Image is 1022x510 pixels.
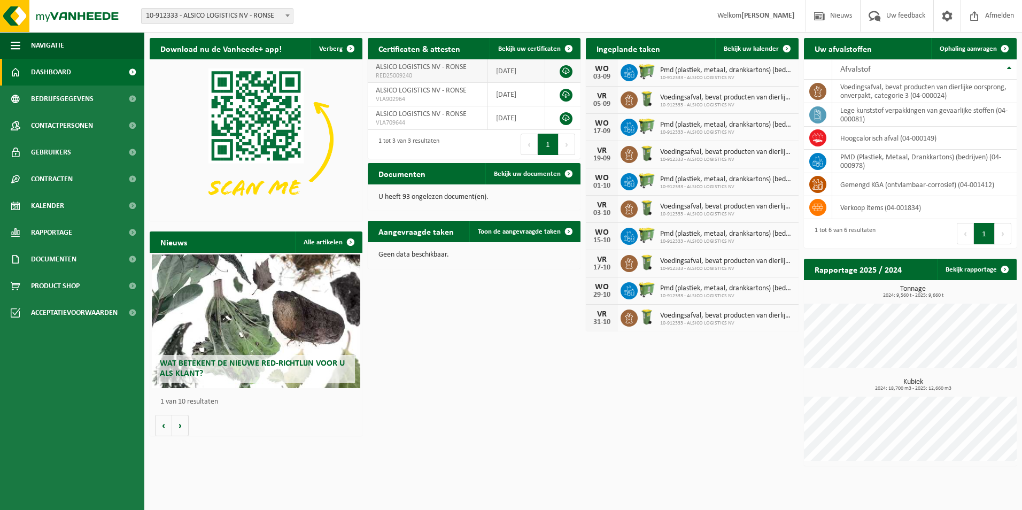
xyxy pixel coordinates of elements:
[591,119,613,128] div: WO
[660,75,793,81] span: 10-912333 - ALSICO LOGISTICS NV
[591,228,613,237] div: WO
[832,80,1017,103] td: voedingsafval, bevat producten van dierlijke oorsprong, onverpakt, categorie 3 (04-000024)
[591,128,613,135] div: 17-09
[832,173,1017,196] td: gemengd KGA (ontvlambaar-corrosief) (04-001412)
[638,90,656,108] img: WB-0140-HPE-GN-50
[172,415,189,436] button: Volgende
[31,273,80,299] span: Product Shop
[638,281,656,299] img: WB-0660-HPE-GN-50
[638,199,656,217] img: WB-0140-HPE-GN-50
[376,87,467,95] span: ALSICO LOGISTICS NV - RONSE
[376,95,479,104] span: VLA902964
[660,238,793,245] span: 10-912333 - ALSICO LOGISTICS NV
[804,259,912,280] h2: Rapportage 2025 / 2024
[660,211,793,218] span: 10-912333 - ALSICO LOGISTICS NV
[488,59,545,83] td: [DATE]
[591,65,613,73] div: WO
[660,257,793,266] span: Voedingsafval, bevat producten van dierlijke oorsprong, onverpakt, categorie 3
[31,299,118,326] span: Acceptatievoorwaarden
[809,386,1017,391] span: 2024: 18,700 m3 - 2025: 12,660 m3
[295,231,361,253] a: Alle artikelen
[485,163,579,184] a: Bekijk uw documenten
[638,226,656,244] img: WB-0660-HPE-GN-50
[31,192,64,219] span: Kalender
[31,246,76,273] span: Documenten
[31,219,72,246] span: Rapportage
[155,415,172,436] button: Vorige
[809,222,876,245] div: 1 tot 6 van 6 resultaten
[150,231,198,252] h2: Nieuws
[937,259,1016,280] a: Bekijk rapportage
[368,38,471,59] h2: Certificaten & attesten
[591,201,613,210] div: VR
[660,121,793,129] span: Pmd (plastiek, metaal, drankkartons) (bedrijven)
[373,133,439,156] div: 1 tot 3 van 3 resultaten
[832,150,1017,173] td: PMD (Plastiek, Metaal, Drankkartons) (bedrijven) (04-000978)
[488,83,545,106] td: [DATE]
[368,163,436,184] h2: Documenten
[591,210,613,217] div: 03-10
[660,148,793,157] span: Voedingsafval, bevat producten van dierlijke oorsprong, onverpakt, categorie 3
[660,266,793,272] span: 10-912333 - ALSICO LOGISTICS NV
[638,117,656,135] img: WB-0660-HPE-GN-50
[376,72,479,80] span: RED25009240
[478,228,561,235] span: Toon de aangevraagde taken
[832,127,1017,150] td: hoogcalorisch afval (04-000149)
[957,223,974,244] button: Previous
[638,253,656,272] img: WB-0140-HPE-GN-50
[591,182,613,190] div: 01-10
[724,45,779,52] span: Bekijk uw kalender
[591,101,613,108] div: 05-09
[931,38,1016,59] a: Ophaling aanvragen
[141,8,293,24] span: 10-912333 - ALSICO LOGISTICS NV - RONSE
[660,157,793,163] span: 10-912333 - ALSICO LOGISTICS NV
[591,310,613,319] div: VR
[660,129,793,136] span: 10-912333 - ALSICO LOGISTICS NV
[809,378,1017,391] h3: Kubiek
[660,175,793,184] span: Pmd (plastiek, metaal, drankkartons) (bedrijven)
[591,237,613,244] div: 15-10
[31,32,64,59] span: Navigatie
[660,293,793,299] span: 10-912333 - ALSICO LOGISTICS NV
[591,146,613,155] div: VR
[586,38,671,59] h2: Ingeplande taken
[160,359,345,378] span: Wat betekent de nieuwe RED-richtlijn voor u als klant?
[376,110,467,118] span: ALSICO LOGISTICS NV - RONSE
[660,230,793,238] span: Pmd (plastiek, metaal, drankkartons) (bedrijven)
[378,251,570,259] p: Geen data beschikbaar.
[809,285,1017,298] h3: Tonnage
[378,194,570,201] p: U heeft 93 ongelezen document(en).
[832,196,1017,219] td: verkoop items (04-001834)
[660,203,793,211] span: Voedingsafval, bevat producten van dierlijke oorsprong, onverpakt, categorie 3
[469,221,579,242] a: Toon de aangevraagde taken
[660,312,793,320] span: Voedingsafval, bevat producten van dierlijke oorsprong, onverpakt, categorie 3
[591,155,613,163] div: 19-09
[152,254,360,388] a: Wat betekent de nieuwe RED-richtlijn voor u als klant?
[376,63,467,71] span: ALSICO LOGISTICS NV - RONSE
[660,320,793,327] span: 10-912333 - ALSICO LOGISTICS NV
[521,134,538,155] button: Previous
[591,283,613,291] div: WO
[741,12,795,20] strong: [PERSON_NAME]
[638,63,656,81] img: WB-0660-HPE-GN-50
[840,65,871,74] span: Afvalstof
[804,38,882,59] h2: Uw afvalstoffen
[142,9,293,24] span: 10-912333 - ALSICO LOGISTICS NV - RONSE
[498,45,561,52] span: Bekijk uw certificaten
[591,73,613,81] div: 03-09
[31,59,71,86] span: Dashboard
[638,144,656,163] img: WB-0140-HPE-GN-50
[31,139,71,166] span: Gebruikers
[591,264,613,272] div: 17-10
[715,38,798,59] a: Bekijk uw kalender
[160,398,357,406] p: 1 van 10 resultaten
[974,223,995,244] button: 1
[368,221,464,242] h2: Aangevraagde taken
[31,86,94,112] span: Bedrijfsgegevens
[150,59,362,219] img: Download de VHEPlus App
[660,184,793,190] span: 10-912333 - ALSICO LOGISTICS NV
[31,112,93,139] span: Contactpersonen
[638,308,656,326] img: WB-0140-HPE-GN-50
[660,102,793,109] span: 10-912333 - ALSICO LOGISTICS NV
[494,171,561,177] span: Bekijk uw documenten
